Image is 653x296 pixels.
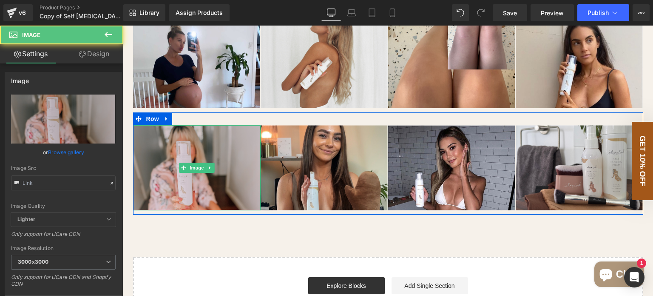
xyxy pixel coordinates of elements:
[82,137,91,147] a: Expand / Collapse
[11,231,116,243] div: Only support for UCare CDN
[176,9,223,16] div: Assign Products
[269,252,345,269] a: Add Single Section
[21,87,38,100] span: Row
[516,110,524,161] span: GET 10% OFF
[11,165,116,171] div: Image Src
[11,245,116,251] div: Image Resolution
[541,9,564,17] span: Preview
[18,259,48,265] b: 3000x3000
[65,137,83,147] span: Image
[452,4,469,21] button: Undo
[11,72,29,84] div: Image
[624,267,644,287] div: Open Intercom Messenger
[48,145,84,160] a: Browse gallery
[38,87,49,100] a: Expand / Collapse
[321,4,341,21] a: Desktop
[577,4,629,21] button: Publish
[17,7,28,18] div: v6
[503,9,517,17] span: Save
[472,4,489,21] button: Redo
[509,96,530,175] div: GET 10% OFF
[11,274,116,293] div: Only support for UCare CDN and Shopify CDN
[40,13,121,20] span: Copy of Self [MEDICAL_DATA] Foam 1 - 10k Call - Warda
[139,9,159,17] span: Library
[11,148,116,157] div: or
[3,4,33,21] a: v6
[469,236,523,264] inbox-online-store-chat: Shopify online store chat
[123,4,165,21] a: New Library
[11,175,116,190] input: Link
[531,4,574,21] a: Preview
[362,4,382,21] a: Tablet
[633,4,650,21] button: More
[588,9,609,16] span: Publish
[40,4,137,11] a: Product Pages
[185,252,262,269] a: Explore Blocks
[341,4,362,21] a: Laptop
[17,216,35,222] b: Lighter
[22,32,40,38] span: Image
[11,203,116,209] div: Image Quality
[382,4,403,21] a: Mobile
[63,44,125,63] a: Design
